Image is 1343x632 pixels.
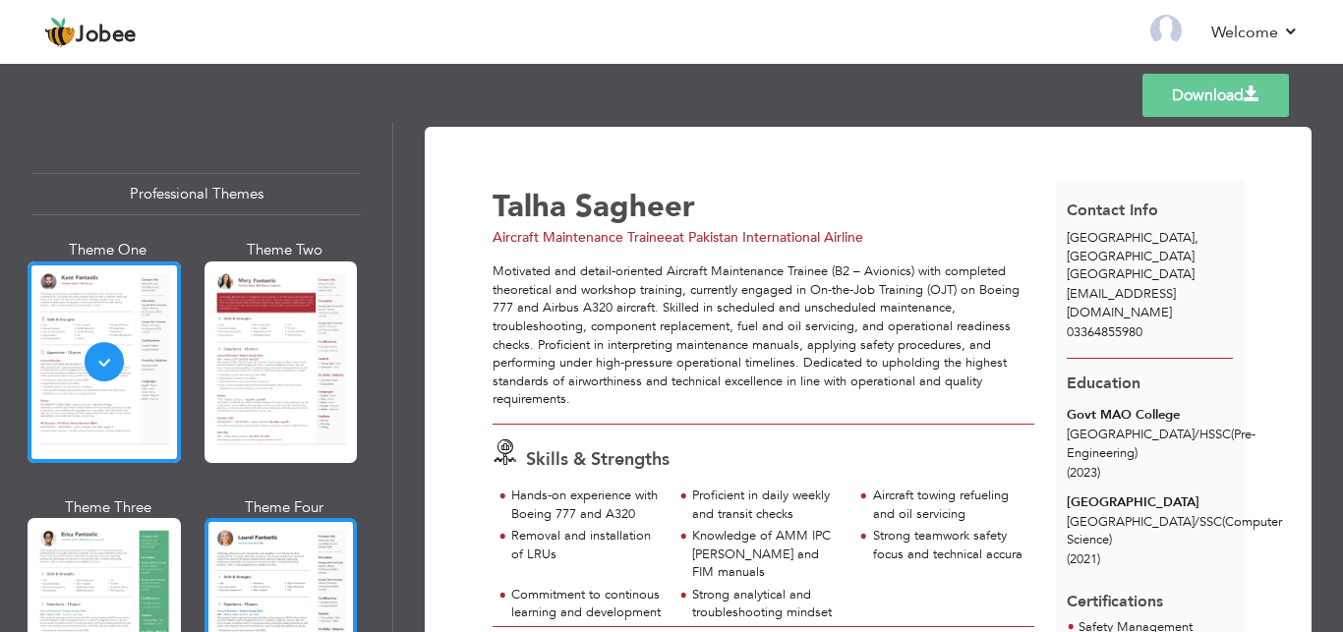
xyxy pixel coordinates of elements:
div: Theme One [31,240,185,260]
div: Aircraft towing refueling and oil servicing [873,487,1023,523]
span: Jobee [76,25,137,46]
div: Theme Three [31,497,185,518]
div: Strong analytical and troubleshooting mindset [692,586,843,622]
div: [GEOGRAPHIC_DATA] [1056,229,1244,284]
span: / [1195,426,1199,443]
span: [GEOGRAPHIC_DATA] HSSC(Pre-Engineering) [1067,426,1255,462]
span: Contact Info [1067,200,1158,221]
div: Motivated and detail-oriented Aircraft Maintenance Trainee (B2 – Avionics) with completed theoret... [493,262,1034,409]
a: Welcome [1211,21,1299,44]
div: Strong teamwork safety focus and technical accura [873,527,1023,563]
span: (2023) [1067,464,1100,482]
span: Certifications [1067,576,1163,613]
div: Removal and installation of LRUs [511,527,662,563]
span: Aircraft Maintenance Trainee [493,228,672,247]
div: Professional Themes [31,173,361,215]
a: Jobee [44,17,137,48]
div: Proficient in daily weekly and transit checks [692,487,843,523]
span: [GEOGRAPHIC_DATA] [1067,265,1195,283]
div: Govt MAO College [1067,406,1233,425]
span: [GEOGRAPHIC_DATA] [1067,229,1195,247]
span: (2021) [1067,550,1100,568]
span: Skills & Strengths [526,447,670,472]
div: [GEOGRAPHIC_DATA] [1067,493,1233,512]
div: Theme Four [208,497,362,518]
span: [GEOGRAPHIC_DATA] SSC(Computer Science) [1067,513,1282,549]
a: Download [1142,74,1289,117]
span: / [1195,513,1199,531]
span: Talha [493,186,566,227]
span: Education [1067,373,1140,394]
img: Profile Img [1150,15,1182,46]
span: at Pakistan International Airline [672,228,863,247]
span: 03364855980 [1067,323,1142,341]
div: Knowledge of AMM IPC [PERSON_NAME] and FIM manuals [692,527,843,582]
span: , [1195,229,1198,247]
div: Hands-on experience with Boeing 777 and A320 [511,487,662,523]
span: [EMAIL_ADDRESS][DOMAIN_NAME] [1067,285,1176,321]
span: Sagheer [575,186,695,227]
div: Commitment to continous learning and development [511,586,662,622]
img: jobee.io [44,17,76,48]
div: Theme Two [208,240,362,260]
